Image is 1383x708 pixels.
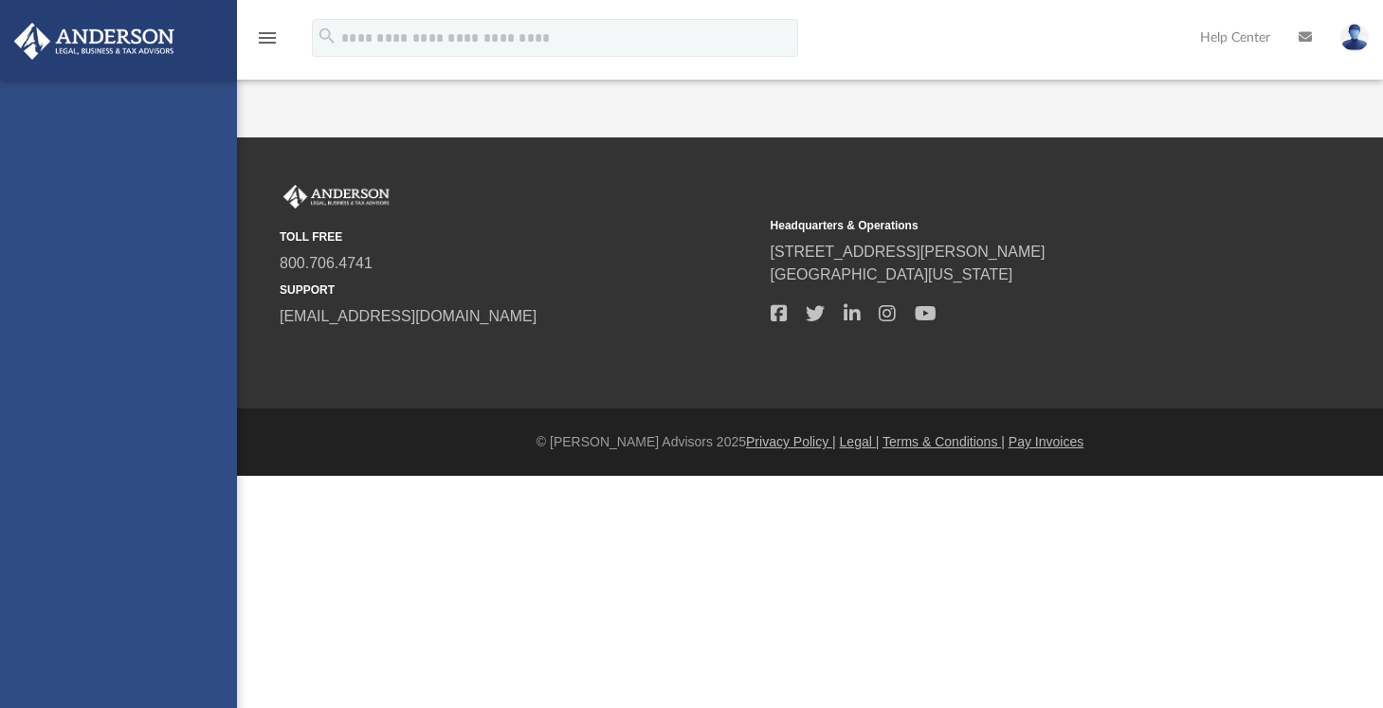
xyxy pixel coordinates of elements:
small: TOLL FREE [280,228,757,245]
small: SUPPORT [280,281,757,299]
small: Headquarters & Operations [771,217,1248,234]
img: Anderson Advisors Platinum Portal [280,185,393,209]
img: Anderson Advisors Platinum Portal [9,23,180,60]
a: [EMAIL_ADDRESS][DOMAIN_NAME] [280,308,537,324]
i: menu [256,27,279,49]
a: 800.706.4741 [280,255,373,271]
img: User Pic [1340,24,1369,51]
a: Terms & Conditions | [883,434,1005,449]
a: menu [256,36,279,49]
a: [GEOGRAPHIC_DATA][US_STATE] [771,266,1013,282]
a: [STREET_ADDRESS][PERSON_NAME] [771,244,1046,260]
a: Pay Invoices [1009,434,1083,449]
a: Privacy Policy | [746,434,836,449]
div: © [PERSON_NAME] Advisors 2025 [237,432,1383,452]
i: search [317,26,337,46]
a: Legal | [840,434,880,449]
